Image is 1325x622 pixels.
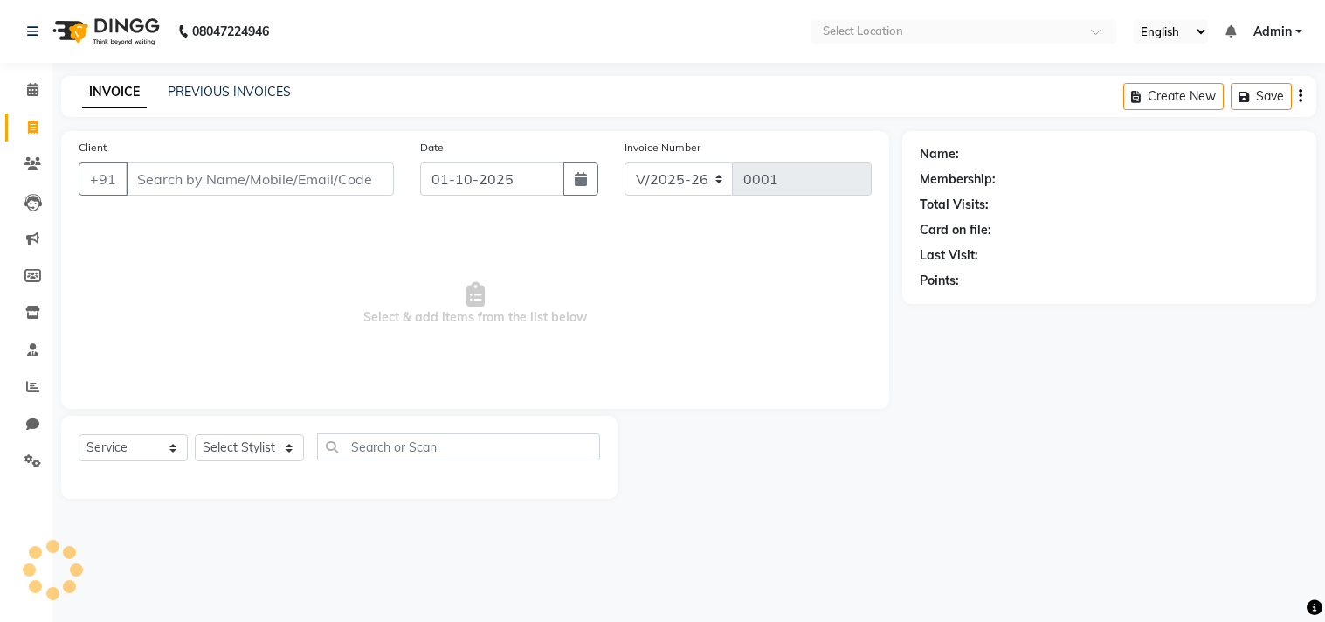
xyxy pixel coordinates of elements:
input: Search by Name/Mobile/Email/Code [126,162,394,196]
div: Points: [920,272,959,290]
label: Date [420,140,444,155]
label: Client [79,140,107,155]
button: +91 [79,162,128,196]
a: INVOICE [82,77,147,108]
div: Total Visits: [920,196,989,214]
div: Select Location [823,23,903,40]
span: Admin [1253,23,1292,41]
button: Create New [1123,83,1224,110]
b: 08047224946 [192,7,269,56]
input: Search or Scan [317,433,600,460]
span: Select & add items from the list below [79,217,872,391]
div: Membership: [920,170,996,189]
div: Last Visit: [920,246,978,265]
label: Invoice Number [625,140,700,155]
div: Card on file: [920,221,991,239]
a: PREVIOUS INVOICES [168,84,291,100]
img: logo [45,7,164,56]
div: Name: [920,145,959,163]
button: Save [1231,83,1292,110]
